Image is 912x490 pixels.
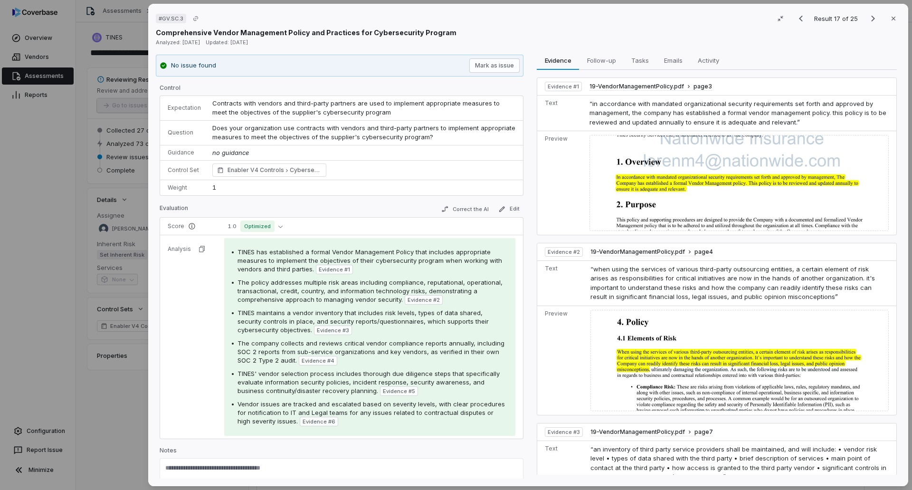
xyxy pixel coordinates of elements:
p: No issue found [171,61,216,70]
p: Result 17 of 25 [814,13,860,24]
span: page 3 [693,83,712,90]
span: Contracts with vendors and third-party partners are used to implement appropriate measures to mee... [212,99,502,116]
span: 1 [212,183,216,191]
p: Score [168,222,213,230]
img: 1d67bc6fb2f44f4fba74aa40bedd1851_original.jpg_w1200.jpg [589,135,889,231]
button: Next result [864,13,883,24]
p: Comprehensive Vendor Management Policy and Practices for Cybersecurity Program [156,28,456,38]
td: Preview [537,131,586,235]
span: TINES' vendor selection process includes thorough due diligence steps that specifically evaluate ... [237,370,500,394]
p: Guidance [168,149,201,156]
span: Evidence # 3 [317,327,349,334]
span: “when using the services of various third-party outsourcing entities, a certain element of risk a... [590,265,875,301]
button: Previous result [791,13,810,24]
p: Evaluation [160,204,188,216]
span: Evidence # 4 [302,357,334,365]
td: Text [537,260,587,306]
p: Analysis [168,245,191,253]
button: Mark as issue [469,58,520,73]
span: page 4 [694,248,713,256]
span: Emails [660,54,686,67]
span: “in accordance with mandated organizational security requirements set forth and approved by manag... [589,100,886,126]
span: 19-VendorManagementPolicy.pdf [589,83,684,90]
span: TINES maintains a vendor inventory that includes risk levels, types of data shared, security cont... [237,309,489,334]
span: “an inventory of third party service providers shall be maintained, and will include: • vendor ri... [590,445,886,481]
td: Text [537,441,587,486]
span: Updated: [DATE] [206,39,248,46]
span: no guidance [212,149,249,156]
span: Vendor issues are tracked and escalated based on severity levels, with clear procedures for notif... [237,400,505,425]
img: b726c7ec53d5485f8b68e005d69eb4bb_original.jpg_w1200.jpg [590,310,889,411]
p: Notes [160,447,523,458]
span: Evidence # 3 [548,428,580,436]
span: Follow-up [583,54,620,67]
p: Weight [168,184,201,192]
span: Evidence # 6 [303,418,335,425]
span: Analyzed: [DATE] [156,39,200,46]
span: The company collects and reviews critical vendor compliance reports annually, including SOC 2 rep... [237,339,504,364]
span: # GV.SC.3 [159,15,183,22]
span: Activity [694,54,723,67]
p: Control Set [168,166,201,174]
span: Evidence [541,54,575,67]
span: TINES has established a formal Vendor Management Policy that includes appropriate measures to imp... [237,248,502,273]
span: Evidence # 2 [408,296,440,304]
span: The policy addresses multiple risk areas including compliance, reputational, operational, transac... [237,279,503,303]
button: Copy link [187,10,204,27]
span: 19-VendorManagementPolicy.pdf [590,248,685,256]
span: 19-VendorManagementPolicy.pdf [590,428,685,436]
button: Edit [494,203,523,215]
span: Evidence # 1 [319,266,350,273]
button: 1.0Optimized [224,221,286,232]
button: Correct the AI [437,203,493,215]
span: Enabler V4 Controls Cybersecurity Supply Chain Risk Management [228,165,322,175]
p: Question [168,129,201,136]
button: 19-VendorManagementPolicy.pdfpage3 [589,83,712,91]
p: Expectation [168,104,201,112]
span: page 7 [694,428,713,436]
span: Does your organization use contracts with vendors and third-party partners to implement appropria... [212,124,517,141]
span: Evidence # 1 [548,83,579,90]
td: Text [537,95,586,131]
button: 19-VendorManagementPolicy.pdfpage7 [590,428,713,436]
span: Optimized [240,221,275,232]
span: Evidence # 5 [383,387,415,395]
td: Preview [537,306,587,415]
span: Tasks [627,54,653,67]
button: 19-VendorManagementPolicy.pdfpage4 [590,248,713,256]
span: Evidence # 2 [548,248,580,256]
p: Control [160,84,523,96]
